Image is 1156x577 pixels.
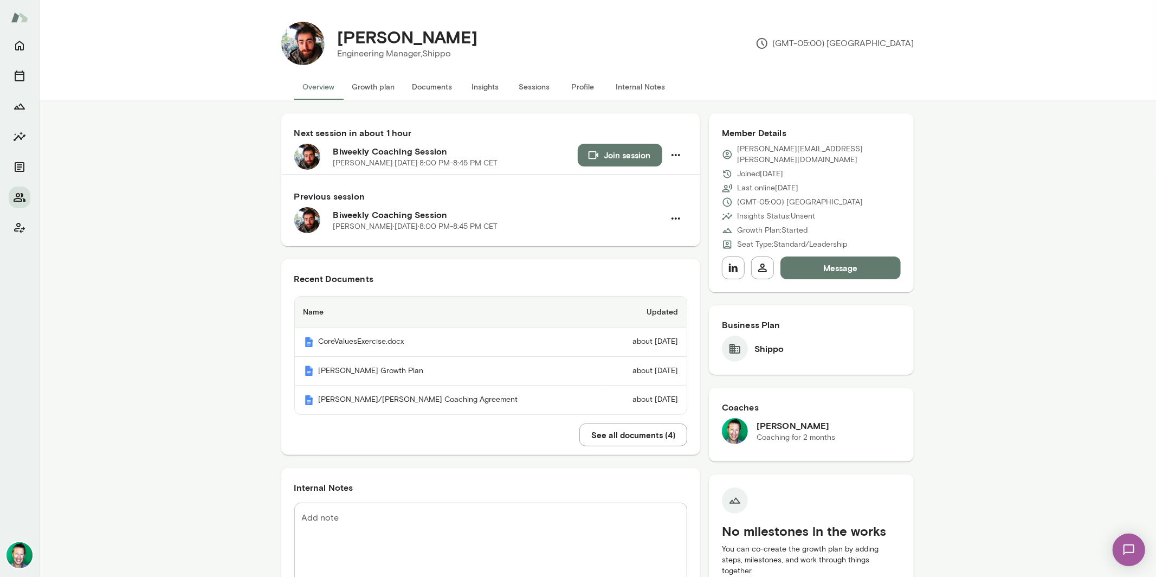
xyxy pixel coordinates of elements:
button: Insights [9,126,30,148]
h6: Shippo [754,342,784,355]
button: Sessions [510,74,559,100]
p: Joined [DATE] [737,169,783,179]
button: See all documents (4) [579,424,687,446]
h6: Business Plan [722,318,901,331]
p: Insights Status: Unsent [737,211,815,222]
button: Profile [559,74,608,100]
h6: Coaches [722,401,901,414]
button: Insights [461,74,510,100]
th: [PERSON_NAME]/[PERSON_NAME] Coaching Agreement [295,386,603,414]
button: Client app [9,217,30,239]
p: Coaching for 2 months [757,432,835,443]
h4: [PERSON_NAME] [338,27,478,47]
button: Growth plan [344,74,404,100]
button: Growth Plan [9,95,30,117]
p: (GMT-05:00) [GEOGRAPHIC_DATA] [737,197,863,208]
h6: Next session in about 1 hour [294,126,687,139]
td: about [DATE] [603,357,687,386]
h6: Biweekly Coaching Session [333,208,664,221]
td: about [DATE] [603,386,687,414]
button: Overview [294,74,344,100]
button: Documents [404,74,461,100]
th: Updated [603,297,687,328]
img: Mento [11,7,28,28]
img: Brian Lawrence [7,542,33,568]
h6: [PERSON_NAME] [757,419,835,432]
p: Seat Type: Standard/Leadership [737,239,847,250]
p: Last online [DATE] [737,183,798,194]
h6: Previous session [294,190,687,203]
button: Sessions [9,65,30,87]
p: Engineering Manager, Shippo [338,47,478,60]
img: Mento [303,395,314,406]
p: [PERSON_NAME] · [DATE] · 8:00 PM-8:45 PM CET [333,158,498,169]
button: Members [9,187,30,208]
img: Mento [303,337,314,348]
th: Name [295,297,603,328]
button: Home [9,35,30,56]
h6: Member Details [722,126,901,139]
img: Michael Musslewhite [281,22,325,65]
p: [PERSON_NAME] · [DATE] · 8:00 PM-8:45 PM CET [333,221,498,232]
p: (GMT-05:00) [GEOGRAPHIC_DATA] [755,37,914,50]
button: Documents [9,156,30,178]
p: Growth Plan: Started [737,225,808,236]
p: You can co-create the growth plan by adding steps, milestones, and work through things together. [722,544,901,576]
p: [PERSON_NAME][EMAIL_ADDRESS][PERSON_NAME][DOMAIN_NAME] [737,144,901,165]
td: about [DATE] [603,328,687,357]
h6: Biweekly Coaching Session [333,145,578,158]
img: Brian Lawrence [722,418,748,444]
button: Message [780,257,901,279]
h5: No milestones in the works [722,522,901,540]
h6: Internal Notes [294,481,687,494]
th: [PERSON_NAME] Growth Plan [295,357,603,386]
th: CoreValuesExercise.docx [295,328,603,357]
h6: Recent Documents [294,272,687,285]
img: Mento [303,366,314,376]
button: Internal Notes [608,74,674,100]
button: Join session [578,144,662,166]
